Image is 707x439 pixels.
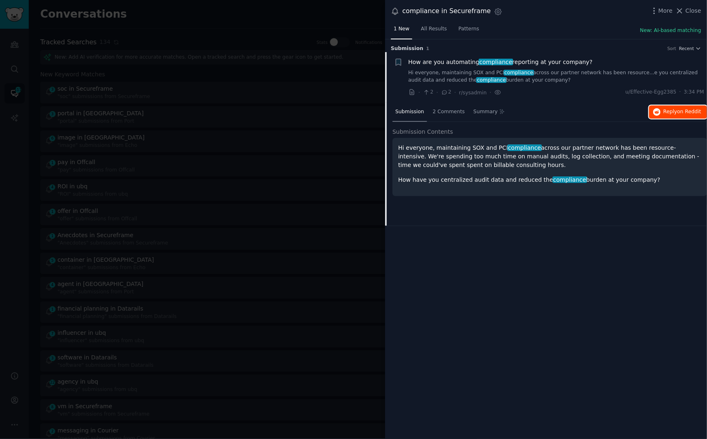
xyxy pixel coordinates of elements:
[490,88,491,97] span: ·
[426,46,429,51] span: 1
[684,89,704,96] span: 3:34 PM
[640,27,701,34] button: New: AI-based matching
[395,108,424,116] span: Submission
[476,77,507,83] span: compliance
[391,45,423,53] span: Submission
[459,25,479,33] span: Patterns
[659,7,673,15] span: More
[441,89,451,96] span: 2
[686,7,701,15] span: Close
[436,88,438,97] span: ·
[626,89,677,96] span: u/Effective-Egg2385
[679,89,681,96] span: ·
[409,58,593,66] a: How are you automatingcompliancereporting at your company?
[553,176,587,183] span: compliance
[679,46,694,51] span: Recent
[650,7,673,15] button: More
[433,108,465,116] span: 2 Comments
[391,23,412,39] a: 1 New
[677,109,701,114] span: on Reddit
[418,23,450,39] a: All Results
[409,69,705,84] a: Hi everyone, maintaining SOX and PCIcomplianceacross our partner network has been resource...e yo...
[663,108,701,116] span: Reply
[456,23,482,39] a: Patterns
[409,58,593,66] span: How are you automating reporting at your company?
[504,70,534,75] span: compliance
[398,176,701,184] p: How have you centralized audit data and reduced the burden at your company?
[423,89,433,96] span: 2
[473,108,498,116] span: Summary
[402,6,491,16] div: compliance in Secureframe
[507,144,542,151] span: compliance
[398,144,701,169] p: Hi everyone, maintaining SOX and PCI across our partner network has been resource-intensive. We'r...
[418,88,420,97] span: ·
[394,25,409,33] span: 1 New
[454,88,456,97] span: ·
[421,25,447,33] span: All Results
[679,46,701,51] button: Recent
[479,59,513,65] span: compliance
[393,128,453,136] span: Submission Contents
[668,46,677,51] div: Sort
[649,105,707,119] button: Replyon Reddit
[459,90,487,96] span: r/sysadmin
[675,7,701,15] button: Close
